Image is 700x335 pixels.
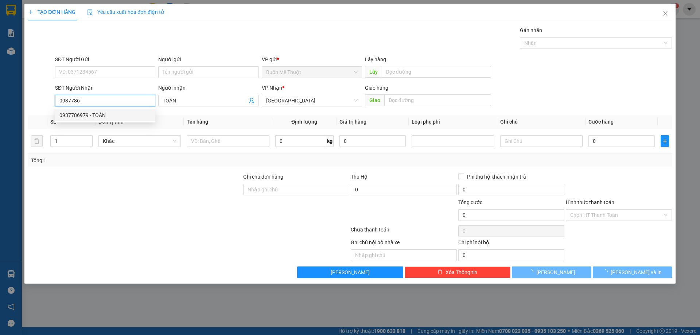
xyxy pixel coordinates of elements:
input: Dọc đường [384,94,491,106]
span: TẠO ĐƠN HÀNG [28,9,75,15]
span: loading [528,269,536,274]
div: Tổng: 1 [31,156,270,164]
span: Thu Hộ [351,174,367,180]
label: Gán nhãn [520,27,542,33]
span: kg [326,135,334,147]
th: Ghi chú [497,115,586,129]
input: 0 [339,135,406,147]
input: Ghi chú đơn hàng [243,184,349,195]
input: VD: Bàn, Ghế [187,135,269,147]
span: Phí thu hộ khách nhận trả [464,173,529,181]
div: SĐT Người Nhận [55,84,155,92]
span: close [662,11,668,16]
div: Chưa thanh toán [350,226,458,238]
span: delete [437,269,443,275]
div: Người gửi [158,55,258,63]
th: Loại phụ phí [409,115,497,129]
span: Lấy hàng [365,57,386,62]
li: [GEOGRAPHIC_DATA] [4,4,106,43]
span: [PERSON_NAME] và In [611,268,662,276]
span: Giao [365,94,384,106]
span: Xóa Thông tin [446,268,477,276]
button: [PERSON_NAME] [297,266,403,278]
label: Ghi chú đơn hàng [243,174,283,180]
button: deleteXóa Thông tin [405,266,511,278]
button: plus [661,135,669,147]
img: icon [87,9,93,15]
button: [PERSON_NAME] [512,266,591,278]
span: Khác [103,136,176,147]
div: Ghi chú nội bộ nhà xe [351,238,457,249]
button: [PERSON_NAME] và In [593,266,672,278]
input: Ghi Chú [500,135,583,147]
span: Tên hàng [187,119,208,125]
span: user-add [249,98,254,104]
span: Giá trị hàng [339,119,366,125]
span: Buôn Mê Thuột [266,67,358,78]
span: SL [50,119,56,125]
span: Yêu cầu xuất hóa đơn điện tử [87,9,164,15]
span: Tổng cước [458,199,482,205]
div: 0937786979 - TOÀN [59,111,151,119]
div: VP gửi [262,55,362,63]
button: delete [31,135,43,147]
span: [PERSON_NAME] [331,268,370,276]
div: Người nhận [158,84,258,92]
span: loading [603,269,611,274]
img: logo.jpg [4,4,29,29]
span: Định lượng [291,119,317,125]
input: Nhập ghi chú [351,249,457,261]
span: Lấy [365,66,382,78]
span: Giao hàng [365,85,388,91]
div: Chi phí nội bộ [458,238,564,249]
button: Close [655,4,676,24]
span: Cước hàng [588,119,614,125]
li: VP Buôn Mê Thuột [4,51,50,59]
label: Hình thức thanh toán [566,199,614,205]
span: VP Nhận [262,85,282,91]
span: plus [28,9,33,15]
span: plus [661,138,668,144]
li: VP [GEOGRAPHIC_DATA] (Hàng) [50,51,97,75]
input: Dọc đường [382,66,491,78]
span: Sài Gòn [266,95,358,106]
span: [PERSON_NAME] [536,268,575,276]
div: SĐT Người Gửi [55,55,155,63]
div: 0937786979 - TOÀN [55,109,155,121]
